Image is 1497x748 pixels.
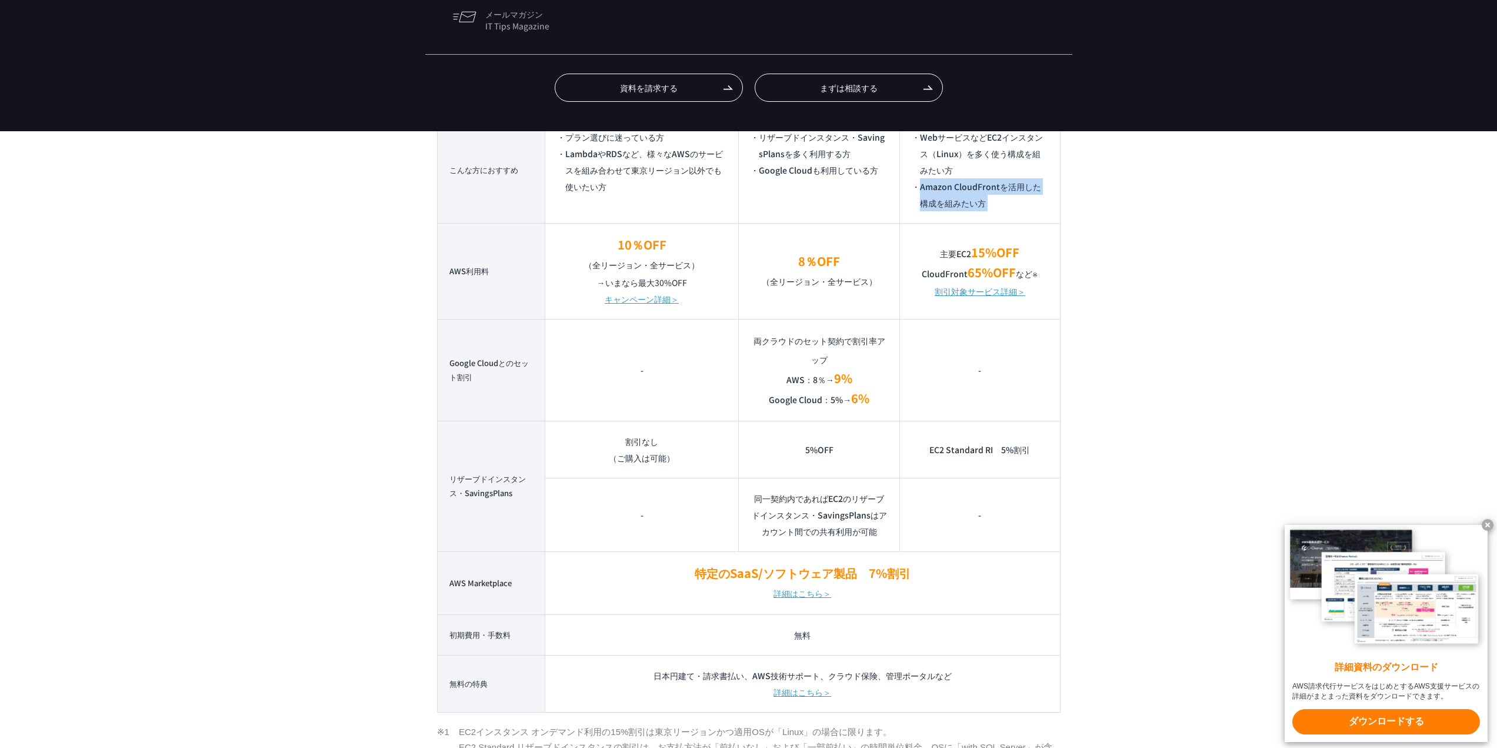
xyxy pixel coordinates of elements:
[485,5,586,35] span: メールマガジン IT Tips Magazine
[900,319,1060,421] td: -
[437,614,545,655] th: 初期費用・手数料
[834,370,852,387] em: 9%
[437,421,545,551] th: リザーブドインスタンス・SavingsPlans
[773,684,831,700] a: 詳細はこちら＞
[724,85,733,90] img: 矢印
[437,117,545,223] th: こんな方におすすめ
[912,129,1048,178] li: WebサービスなどEC2インスタンス（Linux）を多く使う構成を組みたい方
[1292,709,1480,734] x-t: ダウンロードする
[437,551,545,614] th: AWS Marketplace
[739,478,900,551] td: 同一契約内であればEC2のリザーブドインスタンス・SavingsPlansはアカウント間での共有利用が可能
[755,74,943,102] a: まずは相談する
[935,283,1025,300] a: 割引対象サービス詳細＞
[912,178,1048,211] li: Amazon CloudFrontを活用した構成を組みたい方
[751,252,888,291] p: （全リージョン・全サービス）
[437,319,545,421] th: Google Cloudとのセット割引
[798,252,840,270] em: 8％OFF
[557,129,726,145] li: プラン選びに迷っている方
[739,319,900,421] td: 両クラウドのセット契約で割引率アップ AWS：8％→ Google Cloud：5%→
[1032,270,1038,279] small: ※
[545,614,1060,655] td: 無料
[545,421,739,478] td: 割引なし （ご購入は可能）
[968,264,1016,281] em: 65%OFF
[557,235,726,274] p: （全リージョン・全サービス）
[971,244,1019,261] em: 15%OFF
[437,655,545,712] th: 無料の特典
[557,145,726,195] li: LambdaやRDSなど、様々なAWSのサービスを組み合わせて東京リージョン以外でも使いたい方
[851,390,869,407] em: 6%
[751,129,888,162] li: リザーブドインスタンス・SavingsPlansを多く利用する方
[605,291,679,307] a: キャンペーン詳細＞
[751,162,888,178] li: Google Cloudも利用している方
[695,564,911,581] em: 特定のSaaS/ソフトウェア製品 7%割引
[900,421,1060,478] td: EC2 Standard RI 5%割引
[545,655,1060,712] td: 日本円建て・請求書払い、AWS技術サポート、クラウド保険、管理ポータルなど
[443,5,596,35] a: メールマガジンIT Tips Magazine
[1292,681,1480,702] x-t: AWS請求代行サービスをはじめとするAWS支援サービスの詳細がまとまった資料をダウンロードできます。
[1292,661,1480,674] x-t: 詳細資料のダウンロード
[1285,525,1488,742] a: 詳細資料のダウンロード AWS請求代行サービスをはじめとするAWS支援サービスの詳細がまとまった資料をダウンロードできます。 ダウンロードする
[618,236,666,253] em: 10％OFF
[437,223,545,319] th: AWS利用料
[545,319,739,421] td: -
[739,421,900,478] td: 5%OFF
[555,74,743,102] a: 資料を請求する
[900,478,1060,551] td: -
[912,243,1048,283] p: 主要EC2 CloudFront など
[545,223,739,319] td: →
[545,478,739,551] td: -
[923,85,933,90] img: 矢印
[605,277,687,288] em: いまなら最大30%OFF
[773,584,831,603] a: 詳細はこちら＞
